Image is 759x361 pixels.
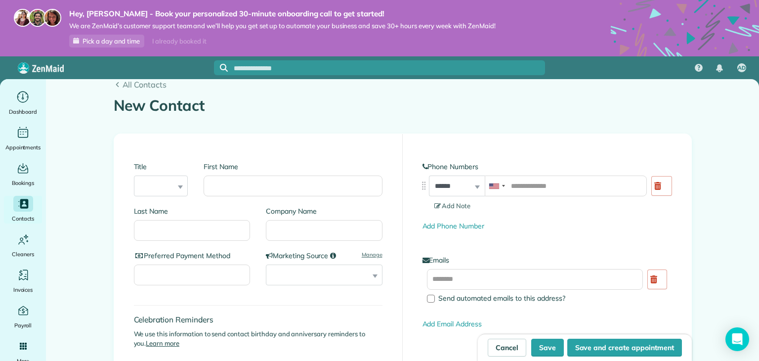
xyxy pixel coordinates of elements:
label: Company Name [266,206,382,216]
img: jorge-587dff0eeaa6aab1f244e6dc62b8924c3b6ad411094392a53c71c6c4a576187d.jpg [29,9,46,27]
p: We use this information to send contact birthday and anniversary reminders to you. [134,329,382,349]
a: Contacts [4,196,42,224]
a: Add Phone Number [422,222,484,230]
span: Pick a day and time [83,37,140,45]
img: michelle-19f622bdf1676172e81f8f8fba1fb50e276960ebfe0243fe18214015130c80e4.jpg [43,9,61,27]
a: Invoices [4,267,42,295]
a: Learn more [146,339,179,347]
button: Save [531,339,564,357]
span: Add Note [434,202,471,210]
label: Preferred Payment Method [134,251,251,261]
div: United States: +1 [485,176,508,196]
div: Open Intercom Messenger [725,327,749,351]
a: Manage [362,251,382,259]
span: AD [738,64,746,72]
a: Payroll [4,303,42,330]
a: Add Email Address [422,319,482,328]
span: Bookings [12,178,35,188]
span: Cleaners [12,249,34,259]
span: We are ZenMaid’s customer support team and we’ll help you get set up to automate your business an... [69,22,496,30]
nav: Main [687,56,759,79]
a: Appointments [4,125,42,152]
a: Bookings [4,160,42,188]
label: Marketing Source [266,251,382,261]
span: Send automated emails to this address? [438,294,565,303]
span: Dashboard [9,107,37,117]
span: All Contacts [123,79,692,90]
span: Payroll [14,320,32,330]
a: Dashboard [4,89,42,117]
img: maria-72a9807cf96188c08ef61303f053569d2e2a8a1cde33d635c8a3ac13582a053d.jpg [14,9,32,27]
label: Title [134,162,188,172]
label: First Name [204,162,382,172]
a: Cancel [488,339,526,357]
div: I already booked it [146,35,212,47]
button: Focus search [214,64,228,72]
svg: Focus search [220,64,228,72]
label: Last Name [134,206,251,216]
a: Pick a day and time [69,35,144,47]
strong: Hey, [PERSON_NAME] - Book your personalized 30-minute onboarding call to get started! [69,9,496,19]
div: Notifications [709,57,730,79]
img: drag_indicator-119b368615184ecde3eda3c64c821f6cf29d3e2b97b89ee44bc31753036683e5.png [419,180,429,191]
label: Emails [422,255,672,265]
h1: New Contact [114,97,692,114]
a: Cleaners [4,231,42,259]
span: Invoices [13,285,33,295]
label: Phone Numbers [422,162,672,172]
h4: Celebration Reminders [134,316,382,324]
span: Appointments [5,142,41,152]
button: Save and create appointment [567,339,682,357]
a: All Contacts [114,79,692,90]
span: Contacts [12,214,34,224]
